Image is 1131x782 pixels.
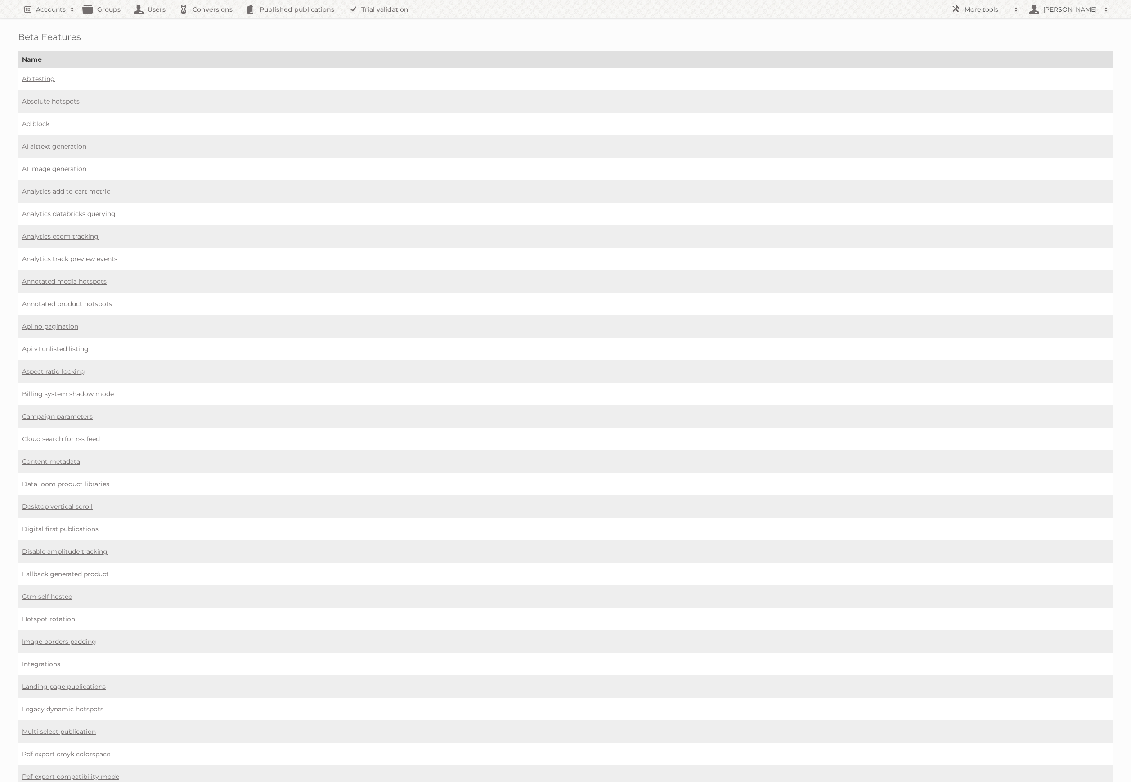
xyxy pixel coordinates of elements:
[18,32,1113,42] h1: Beta Features
[22,255,117,263] a: Analytics track preview events
[22,750,110,758] a: Pdf export cmyk colorspace
[22,277,107,285] a: Annotated media hotspots
[22,660,60,668] a: Integrations
[1041,5,1100,14] h2: [PERSON_NAME]
[22,75,55,83] a: Ab testing
[22,300,112,308] a: Annotated product hotspots
[22,592,72,601] a: Gtm self hosted
[22,142,86,150] a: AI alttext generation
[22,547,108,556] a: Disable amplitude tracking
[22,120,49,128] a: Ad block
[22,210,116,218] a: Analytics databricks querying
[22,187,110,195] a: Analytics add to cart metric
[965,5,1010,14] h2: More tools
[36,5,66,14] h2: Accounts
[22,435,100,443] a: Cloud search for rss feed
[22,367,85,375] a: Aspect ratio locking
[22,412,93,420] a: Campaign parameters
[22,345,89,353] a: Api v1 unlisted listing
[22,728,96,736] a: Multi select publication
[22,637,96,646] a: Image borders padding
[22,390,114,398] a: Billing system shadow mode
[22,322,78,330] a: Api no pagination
[22,525,99,533] a: Digital first publications
[22,705,103,713] a: Legacy dynamic hotspots
[22,480,109,488] a: Data loom product libraries
[22,232,99,240] a: Analytics ecom tracking
[22,615,75,623] a: Hotspot rotation
[22,570,109,578] a: Fallback generated product
[22,502,93,511] a: Desktop vertical scroll
[22,97,80,105] a: Absolute hotspots
[22,165,86,173] a: AI image generation
[22,683,106,691] a: Landing page publications
[22,457,80,466] a: Content metadata
[18,52,1113,68] th: Name
[22,773,119,781] a: Pdf export compatibility mode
